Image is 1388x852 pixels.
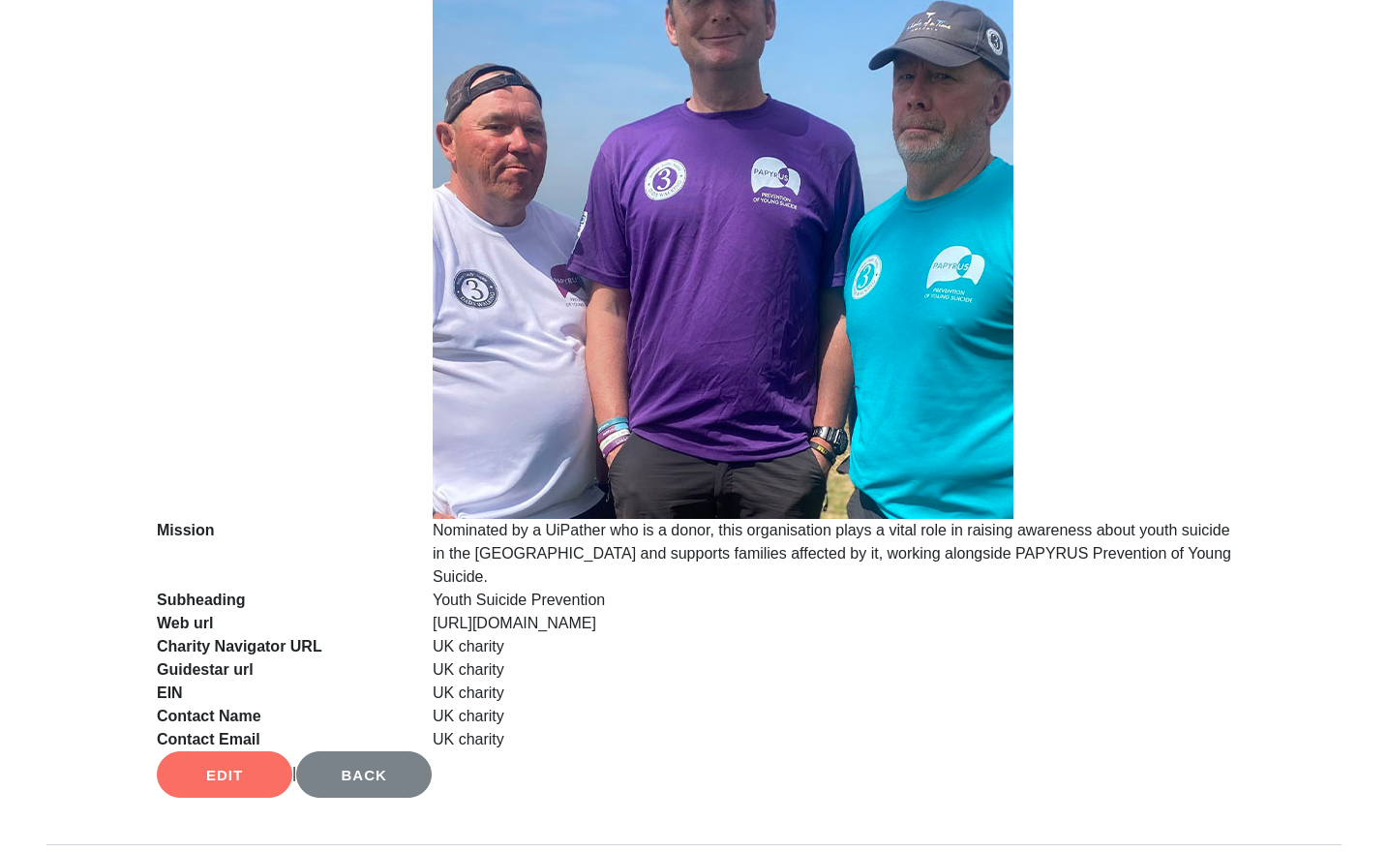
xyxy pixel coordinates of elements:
dd: UK charity [418,705,1246,728]
dt: Subheading [142,589,418,612]
dt: Contact Name [142,705,418,728]
dt: Guidestar url [142,658,418,682]
a: Back [296,751,432,798]
dd: UK charity [418,682,1246,705]
dd: UK charity [418,635,1246,658]
dt: Web url [142,612,418,635]
a: Edit [157,751,292,798]
dd: Youth Suicide Prevention [418,589,1246,612]
dd: UK charity [418,728,1246,751]
dt: Charity Navigator URL [142,635,418,658]
dt: Contact Email [142,728,418,751]
dt: Mission [142,519,418,589]
dt: EIN [142,682,418,705]
dd: UK charity [418,658,1246,682]
dd: [URL][DOMAIN_NAME] [418,612,1246,635]
div: | [157,751,1231,798]
dd: Nominated by a UiPather who is a donor, this organisation plays a vital role in raising awareness... [418,519,1246,589]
